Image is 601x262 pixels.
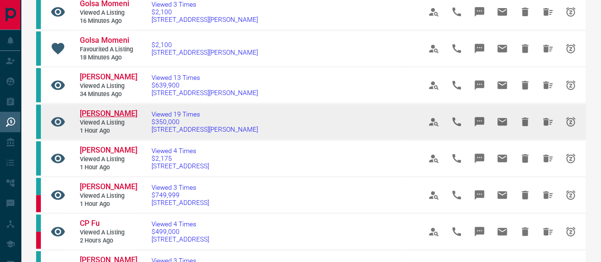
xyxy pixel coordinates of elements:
[445,0,468,23] span: Call
[152,81,258,89] span: $639,900
[152,16,258,23] span: [STREET_ADDRESS][PERSON_NAME]
[536,184,559,206] span: Hide All from Nisha K
[152,110,258,118] span: Viewed 19 Times
[80,54,137,62] span: 18 minutes ago
[152,191,209,199] span: $749,999
[80,109,137,118] span: [PERSON_NAME]
[445,74,468,97] span: Call
[152,162,209,170] span: [STREET_ADDRESS]
[36,105,41,139] div: condos.ca
[152,110,258,133] a: Viewed 19 Times$350,000[STREET_ADDRESS][PERSON_NAME]
[559,0,582,23] span: Snooze
[468,37,491,60] span: Message
[152,74,258,97] a: Viewed 13 Times$639,900[STREET_ADDRESS][PERSON_NAME]
[152,228,209,235] span: $499,000
[36,68,41,102] div: condos.ca
[152,184,209,206] a: Viewed 3 Times$749,999[STREET_ADDRESS]
[80,36,137,46] a: Golsa Momeni
[514,37,536,60] span: Hide
[80,72,137,81] span: [PERSON_NAME]
[152,118,258,126] span: $350,000
[80,182,137,192] a: [PERSON_NAME]
[491,110,514,133] span: Email
[80,9,137,17] span: Viewed a Listing
[152,41,258,56] a: $2,100[STREET_ADDRESS][PERSON_NAME]
[80,17,137,25] span: 16 minutes ago
[152,220,209,243] a: Viewed 4 Times$499,000[STREET_ADDRESS]
[491,37,514,60] span: Email
[468,147,491,170] span: Message
[80,90,137,98] span: 34 minutes ago
[445,220,468,243] span: Call
[422,110,445,133] span: View Profile
[559,147,582,170] span: Snooze
[80,155,137,164] span: Viewed a Listing
[80,192,137,200] span: Viewed a Listing
[514,110,536,133] span: Hide
[80,164,137,172] span: 1 hour ago
[468,110,491,133] span: Message
[80,46,137,54] span: Favourited a Listing
[491,147,514,170] span: Email
[468,74,491,97] span: Message
[152,49,258,56] span: [STREET_ADDRESS][PERSON_NAME]
[514,184,536,206] span: Hide
[152,220,209,228] span: Viewed 4 Times
[514,74,536,97] span: Hide
[559,110,582,133] span: Snooze
[152,147,209,170] a: Viewed 4 Times$2,175[STREET_ADDRESS]
[536,37,559,60] span: Hide All from Golsa Momeni
[36,31,41,66] div: condos.ca
[80,146,137,155] a: [PERSON_NAME]
[80,219,137,229] a: CP Fu
[559,37,582,60] span: Snooze
[422,184,445,206] span: View Profile
[152,74,258,81] span: Viewed 13 Times
[152,89,258,97] span: [STREET_ADDRESS][PERSON_NAME]
[152,184,209,191] span: Viewed 3 Times
[36,232,41,249] div: property.ca
[491,220,514,243] span: Email
[80,82,137,90] span: Viewed a Listing
[80,229,137,237] span: Viewed a Listing
[36,195,41,212] div: property.ca
[514,147,536,170] span: Hide
[80,182,137,191] span: [PERSON_NAME]
[422,0,445,23] span: View Profile
[80,109,137,119] a: [PERSON_NAME]
[152,126,258,133] span: [STREET_ADDRESS][PERSON_NAME]
[152,147,209,155] span: Viewed 4 Times
[468,220,491,243] span: Message
[36,141,41,175] div: condos.ca
[80,200,137,208] span: 1 hour ago
[536,110,559,133] span: Hide All from Monica Isgut
[491,74,514,97] span: Email
[36,214,41,232] div: condos.ca
[422,74,445,97] span: View Profile
[468,0,491,23] span: Message
[152,235,209,243] span: [STREET_ADDRESS]
[445,147,468,170] span: Call
[559,184,582,206] span: Snooze
[152,155,209,162] span: $2,175
[422,220,445,243] span: View Profile
[445,184,468,206] span: Call
[536,0,559,23] span: Hide All from Golsa Momeni
[445,110,468,133] span: Call
[152,8,258,16] span: $2,100
[445,37,468,60] span: Call
[536,74,559,97] span: Hide All from Kevin Vong
[80,219,100,228] span: CP Fu
[491,0,514,23] span: Email
[152,41,258,49] span: $2,100
[152,0,258,23] a: Viewed 3 Times$2,100[STREET_ADDRESS][PERSON_NAME]
[80,119,137,127] span: Viewed a Listing
[152,199,209,206] span: [STREET_ADDRESS]
[491,184,514,206] span: Email
[514,0,536,23] span: Hide
[80,146,137,155] span: [PERSON_NAME]
[422,37,445,60] span: View Profile
[559,74,582,97] span: Snooze
[536,220,559,243] span: Hide All from CP Fu
[559,220,582,243] span: Snooze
